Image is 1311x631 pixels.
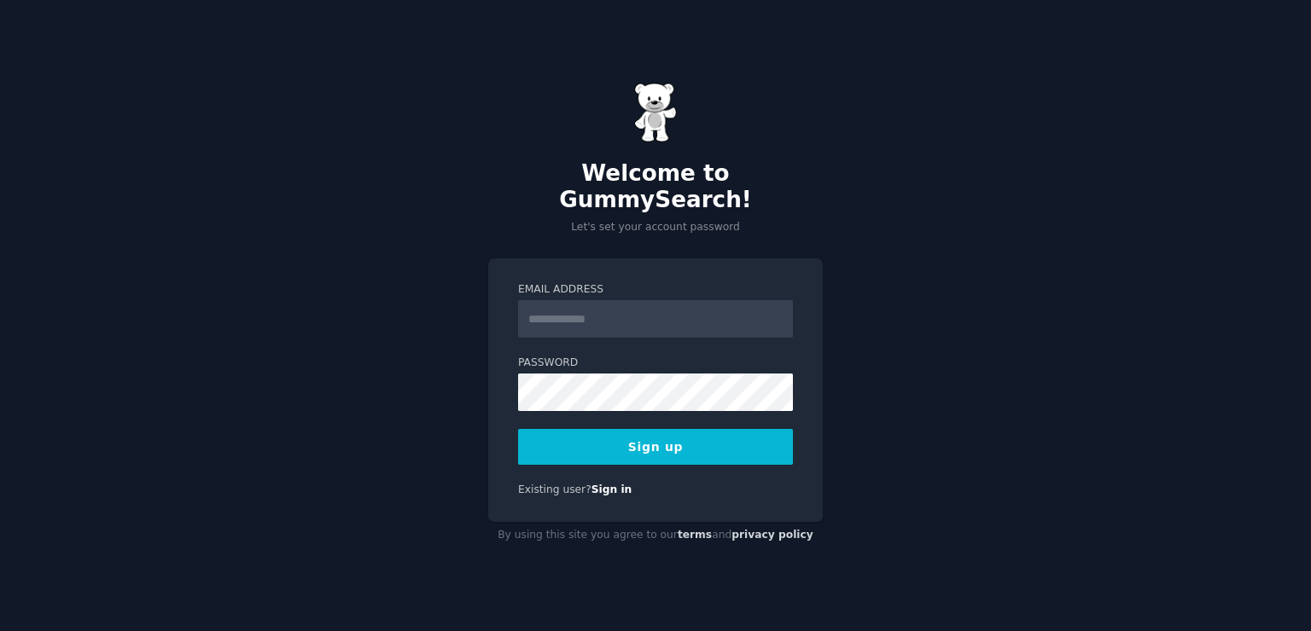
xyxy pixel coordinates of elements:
a: privacy policy [731,529,813,541]
h2: Welcome to GummySearch! [488,160,823,214]
label: Email Address [518,282,793,298]
div: By using this site you agree to our and [488,522,823,549]
a: terms [678,529,712,541]
a: Sign in [591,483,632,495]
span: Existing user? [518,483,591,495]
p: Let's set your account password [488,220,823,235]
label: Password [518,356,793,371]
button: Sign up [518,429,793,465]
img: Gummy Bear [634,83,677,142]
